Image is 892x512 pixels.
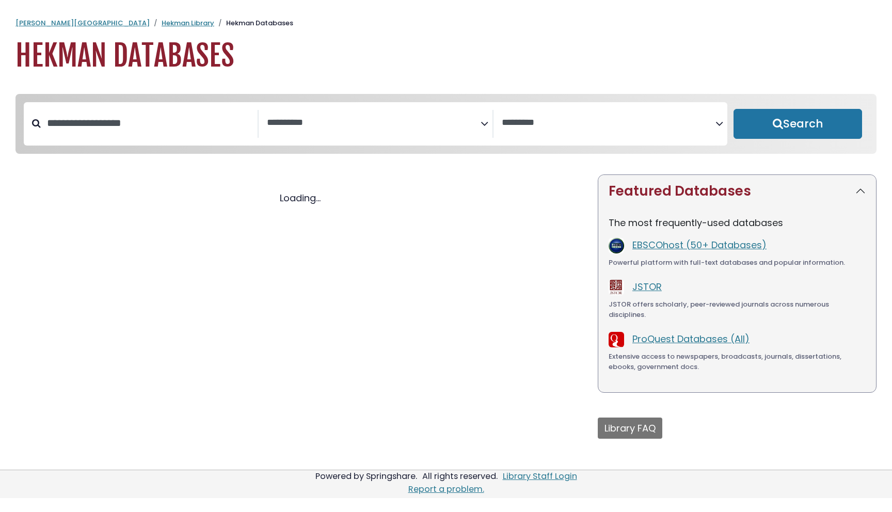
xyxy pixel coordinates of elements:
[632,332,750,345] a: ProQuest Databases (All)
[734,109,862,139] button: Submit for Search Results
[598,418,662,439] button: Library FAQ
[421,470,499,482] div: All rights reserved.
[598,175,876,207] button: Featured Databases
[15,191,585,205] div: Loading...
[15,18,877,28] nav: breadcrumb
[267,118,481,129] textarea: Search
[15,94,877,154] nav: Search filters
[162,18,214,28] a: Hekman Library
[632,238,767,251] a: EBSCOhost (50+ Databases)
[609,299,866,319] div: JSTOR offers scholarly, peer-reviewed journals across numerous disciplines.
[502,118,715,129] textarea: Search
[15,18,150,28] a: [PERSON_NAME][GEOGRAPHIC_DATA]
[408,483,484,495] a: Report a problem.
[314,470,419,482] div: Powered by Springshare.
[214,18,293,28] li: Hekman Databases
[609,216,866,230] p: The most frequently-used databases
[609,351,866,372] div: Extensive access to newspapers, broadcasts, journals, dissertations, ebooks, government docs.
[41,115,258,132] input: Search database by title or keyword
[609,258,866,268] div: Powerful platform with full-text databases and popular information.
[632,280,662,293] a: JSTOR
[503,470,577,482] a: Library Staff Login
[15,39,877,73] h1: Hekman Databases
